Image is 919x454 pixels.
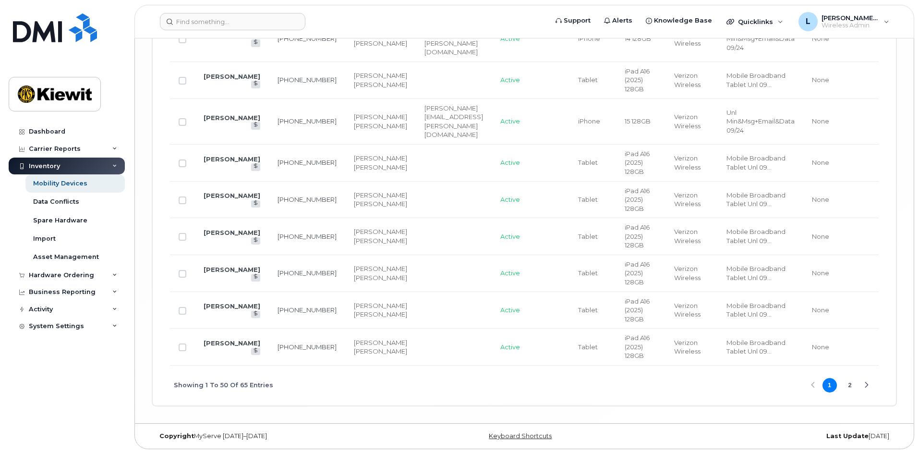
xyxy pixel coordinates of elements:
span: Quicklinks [738,18,773,25]
button: Next Page [859,378,874,393]
div: [PERSON_NAME] [354,154,407,163]
span: None [812,76,829,84]
span: Active [500,343,520,351]
a: [PHONE_NUMBER] [278,196,337,203]
div: [PERSON_NAME] [354,39,407,48]
span: None [812,306,829,314]
div: Lara.Damiana [792,12,896,31]
span: Active [500,159,520,166]
a: [PHONE_NUMBER] [278,343,337,351]
div: [PERSON_NAME] [354,227,407,236]
span: None [812,269,829,277]
a: View Last Bill [251,122,260,129]
span: iPad A16 (2025) 128GB [625,223,650,249]
span: Tablet [578,233,598,240]
a: [PERSON_NAME] [204,229,260,236]
a: View Last Bill [251,81,260,88]
span: Wireless Admin [822,22,879,29]
span: Tablet [578,269,598,277]
a: [PERSON_NAME] [204,31,260,39]
span: Mobile Broadband Tablet Unl 09/24 [726,72,786,88]
strong: Last Update [826,432,869,440]
span: 14 128GB [625,35,651,42]
a: View Last Bill [251,200,260,208]
a: [PERSON_NAME] [204,155,260,163]
a: [PERSON_NAME] [204,339,260,347]
button: Page 1 [822,378,837,393]
a: [PHONE_NUMBER] [278,269,337,277]
a: [PERSON_NAME] [204,192,260,199]
span: None [812,159,829,166]
span: Mobile Broadband Tablet Unl 09/24 [726,154,786,171]
span: Active [500,117,520,125]
span: iPad A16 (2025) 128GB [625,187,650,212]
a: [PHONE_NUMBER] [278,76,337,84]
span: Support [564,16,591,25]
a: View Last Bill [251,237,260,245]
a: Knowledge Base [639,11,719,30]
span: L [806,16,810,27]
a: [PERSON_NAME] [204,302,260,310]
a: [PHONE_NUMBER] [278,159,337,166]
div: Quicklinks [720,12,790,31]
span: iPhone [578,35,600,42]
span: [PERSON_NAME].[PERSON_NAME] [822,14,879,22]
span: Tablet [578,76,598,84]
a: Keyboard Shortcuts [489,432,552,440]
span: iPad A16 (2025) 128GB [625,260,650,286]
div: [PERSON_NAME] [354,163,407,172]
span: Active [500,196,520,203]
span: Verizon Wireless [674,302,701,319]
span: Active [500,35,520,42]
span: None [812,196,829,203]
div: [PERSON_NAME] [354,338,407,347]
div: [PERSON_NAME] [354,310,407,319]
span: [PERSON_NAME][EMAIL_ADDRESS][PERSON_NAME][DOMAIN_NAME] [424,104,483,139]
span: None [812,343,829,351]
span: iPad A16 (2025) 128GB [625,334,650,359]
span: Verizon Wireless [674,113,701,130]
span: None [812,117,829,125]
a: View Last Bill [251,274,260,281]
span: Mobile Broadband Tablet Unl 09/24 [726,302,786,319]
span: None [812,233,829,240]
span: None [812,35,829,42]
div: [PERSON_NAME] [354,273,407,282]
span: Verizon Wireless [674,339,701,356]
a: Support [549,11,597,30]
span: Tablet [578,343,598,351]
span: Verizon Wireless [674,228,701,245]
span: Active [500,269,520,277]
span: Verizon Wireless [674,72,701,88]
span: Unl Min&Msg+Email&Data 09/24 [726,109,795,134]
div: [PERSON_NAME] [354,301,407,310]
span: iPad A16 (2025) 128GB [625,297,650,323]
a: View Last Bill [251,39,260,47]
span: Mobile Broadband Tablet Unl 09/24 [726,265,786,282]
div: [PERSON_NAME] [354,80,407,89]
span: Verizon Wireless [674,265,701,282]
span: Verizon Wireless [674,30,701,47]
span: iPhone [578,117,600,125]
span: Showing 1 To 50 Of 65 Entries [174,378,273,393]
div: MyServe [DATE]–[DATE] [152,432,400,440]
a: View Last Bill [251,163,260,171]
a: [PERSON_NAME] [204,114,260,122]
span: Tablet [578,306,598,314]
a: [PHONE_NUMBER] [278,306,337,314]
div: [PERSON_NAME] [354,71,407,80]
div: [PERSON_NAME] [354,112,407,122]
span: Unl Min&Msg+Email&Data 09/24 [726,26,795,51]
div: [PERSON_NAME] [354,122,407,131]
span: 15 128GB [625,117,651,125]
span: Knowledge Base [654,16,712,25]
div: [PERSON_NAME] [354,191,407,200]
a: [PERSON_NAME] [204,266,260,273]
div: [PERSON_NAME] [354,199,407,209]
a: View Last Bill [251,348,260,355]
strong: Copyright [159,432,194,440]
span: Mobile Broadband Tablet Unl 09/24 [726,339,786,356]
span: iPad A16 (2025) 128GB [625,150,650,175]
a: [PHONE_NUMBER] [278,35,337,42]
input: Find something... [160,13,305,30]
